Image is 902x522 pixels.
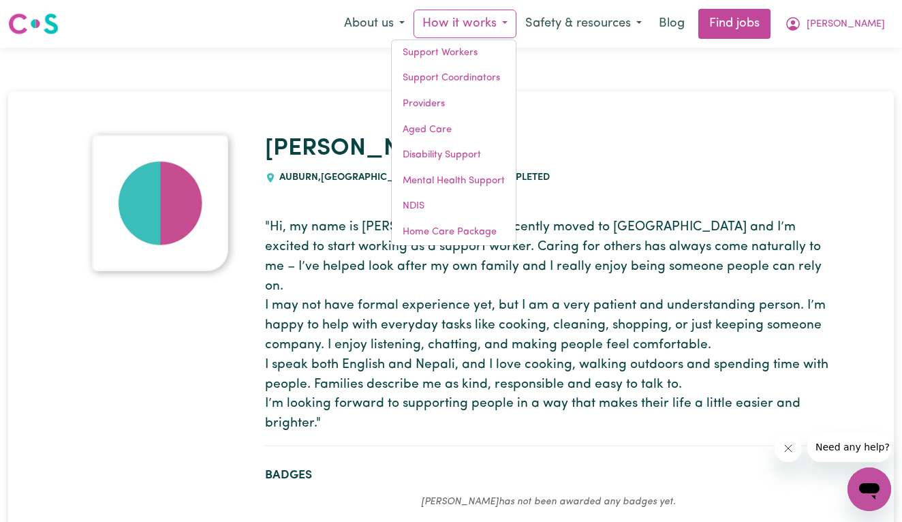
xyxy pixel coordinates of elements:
img: Careseekers logo [8,12,59,36]
iframe: Message from company [807,432,891,462]
a: Find jobs [698,9,771,39]
button: About us [335,10,414,38]
button: My Account [776,10,894,38]
a: Disability Support [392,142,516,168]
div: How it works [391,40,516,246]
a: Support Coordinators [392,65,516,91]
a: Careseekers logo [8,8,59,40]
h2: Badges [265,468,831,482]
a: Aged Care [392,117,516,143]
em: [PERSON_NAME] has not been awarded any badges yet. [421,497,676,507]
a: Blog [651,9,693,39]
a: [PERSON_NAME] [265,137,459,161]
button: How it works [414,10,516,38]
a: Shristi's profile picture' [71,135,249,271]
a: NDIS [392,194,516,219]
a: Home Care Package [392,219,516,245]
a: Support Workers [392,40,516,66]
a: Providers [392,91,516,117]
iframe: Button to launch messaging window [847,467,891,511]
img: Shristi [92,135,228,271]
span: [PERSON_NAME] [807,17,885,32]
span: AUBURN , [GEOGRAPHIC_DATA] [276,172,420,183]
iframe: Close message [775,435,802,462]
button: Safety & resources [516,10,651,38]
a: Mental Health Support [392,168,516,194]
p: "Hi, my name is [PERSON_NAME]. I’ve recently moved to [GEOGRAPHIC_DATA] and I’m excited to start ... [265,218,831,434]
